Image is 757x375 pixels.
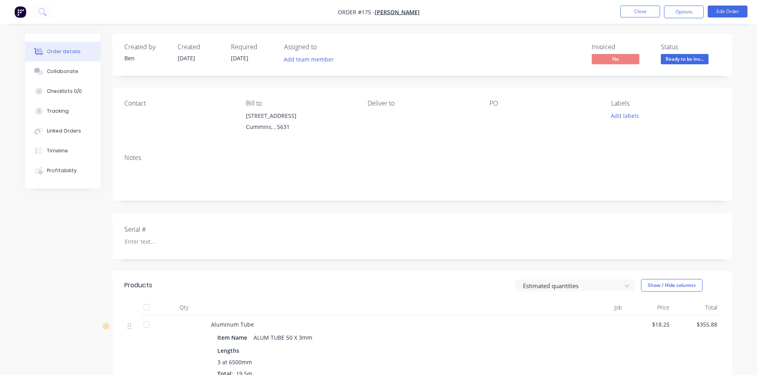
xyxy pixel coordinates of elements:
[246,100,355,107] div: Bill to
[231,54,248,62] span: [DATE]
[217,346,239,355] span: Lengths
[565,300,625,315] div: Job
[607,110,643,121] button: Add labels
[14,6,26,18] img: Factory
[25,62,101,81] button: Collaborate
[47,167,77,174] div: Profitability
[47,48,81,55] div: Order details
[620,6,660,17] button: Close
[246,110,355,136] div: [STREET_ADDRESS]Cummins, , 5631
[246,121,355,133] div: Cummins, , 5631
[178,54,195,62] span: [DATE]
[160,300,208,315] div: Qty
[217,358,252,366] span: 3 at 6500mm
[124,154,720,162] div: Notes
[628,320,670,329] span: $18.25
[211,321,254,328] span: Aluminum Tube
[676,320,717,329] span: $355.88
[279,54,338,65] button: Add team member
[284,54,338,65] button: Add team member
[246,110,355,121] div: [STREET_ADDRESS]
[25,161,101,181] button: Profitability
[47,127,81,135] div: Linked Orders
[47,68,78,75] div: Collaborate
[25,81,101,101] button: Checklists 0/0
[231,43,275,51] div: Required
[661,54,709,64] span: Ready to be inv...
[25,42,101,62] button: Order details
[673,300,720,315] div: Total
[217,332,250,343] div: Item Name
[124,100,233,107] div: Contact
[661,43,720,51] div: Status
[592,43,651,51] div: Invoiced
[375,8,420,16] a: [PERSON_NAME]
[124,281,152,290] div: Products
[47,88,82,95] div: Checklists 0/0
[124,54,168,62] div: Ben
[25,101,101,121] button: Tracking
[338,8,375,16] span: Order #175 -
[611,100,720,107] div: Labels
[178,43,221,51] div: Created
[25,141,101,161] button: Timeline
[124,225,224,234] label: Serial #
[250,332,316,343] div: ALUM TUBE 50 X 3mm
[664,6,704,18] button: Options
[124,43,168,51] div: Created by
[625,300,673,315] div: Price
[592,54,639,64] span: No
[708,6,747,17] button: Edit Order
[284,43,364,51] div: Assigned to
[47,147,68,154] div: Timeline
[490,100,598,107] div: PO
[368,100,476,107] div: Deliver to
[47,108,69,115] div: Tracking
[641,279,703,292] button: Show / Hide columns
[25,121,101,141] button: Linked Orders
[661,54,709,66] button: Ready to be inv...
